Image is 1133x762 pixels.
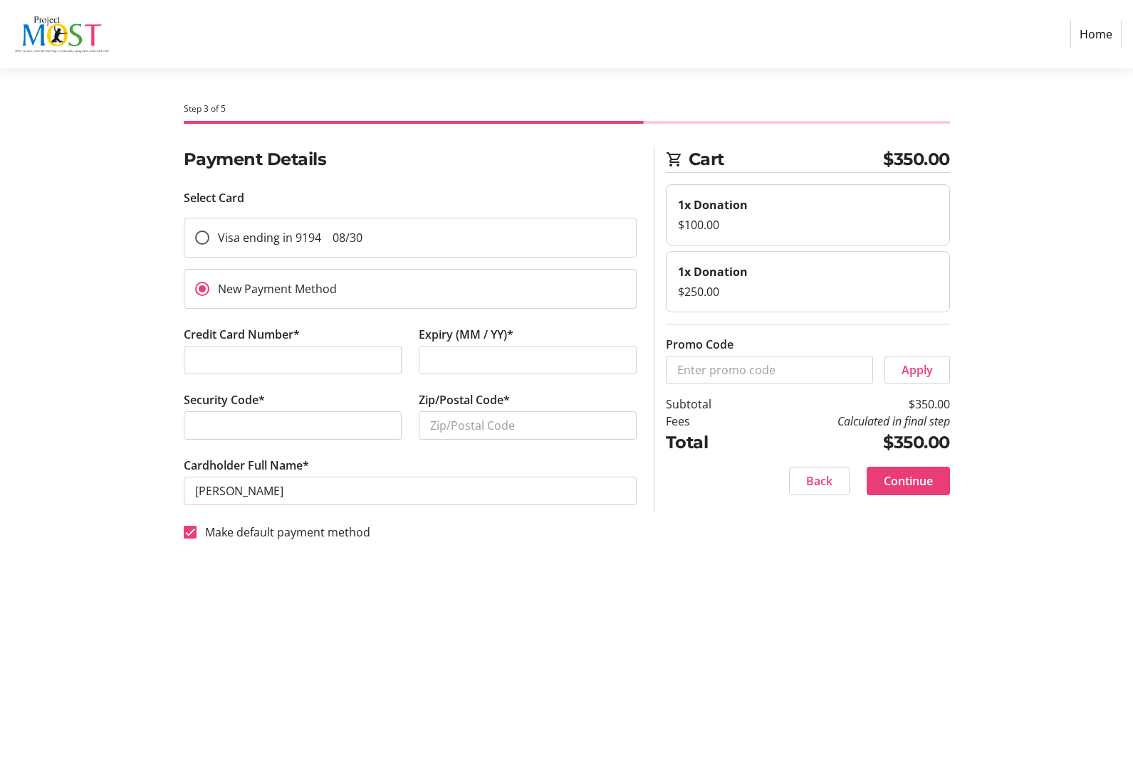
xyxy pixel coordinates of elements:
iframe: Secure expiration date input frame [430,351,625,369]
input: Zip/Postal Code [419,411,637,440]
span: Apply [902,361,933,379]
label: Expiry (MM / YY)* [419,326,513,343]
span: Continue [884,472,933,490]
button: Back [789,467,850,495]
td: Fees [666,413,748,430]
div: Step 3 of 5 [184,102,950,115]
span: Back [806,472,832,490]
span: Cart [689,147,884,172]
img: Project MOST Inc.'s Logo [11,6,113,63]
span: $350.00 [883,147,950,172]
td: Calculated in final step [748,413,950,430]
label: Cardholder Full Name* [184,457,309,474]
td: $350.00 [748,430,950,455]
iframe: Secure card number input frame [195,351,390,369]
td: $350.00 [748,396,950,413]
button: Apply [884,356,950,384]
label: Zip/Postal Code* [419,391,510,408]
label: Make default payment method [197,524,370,541]
strong: 1x Donation [678,197,748,213]
span: Visa ending in 9194 [218,230,362,245]
input: Enter promo code [666,356,873,384]
label: New Payment Method [209,280,337,297]
div: $100.00 [678,216,938,233]
label: Credit Card Number* [184,326,300,343]
strong: 1x Donation [678,264,748,280]
td: Subtotal [666,396,748,413]
iframe: Secure CVC input frame [195,417,390,434]
button: Continue [867,467,950,495]
div: Select Card [184,189,637,206]
a: Home [1070,21,1122,48]
label: Security Code* [184,391,265,408]
span: 08/30 [333,230,362,245]
h2: Payment Details [184,147,637,172]
label: Promo Code [666,336,733,353]
div: $250.00 [678,283,938,300]
input: Card Holder Name [184,477,637,505]
td: Total [666,430,748,455]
